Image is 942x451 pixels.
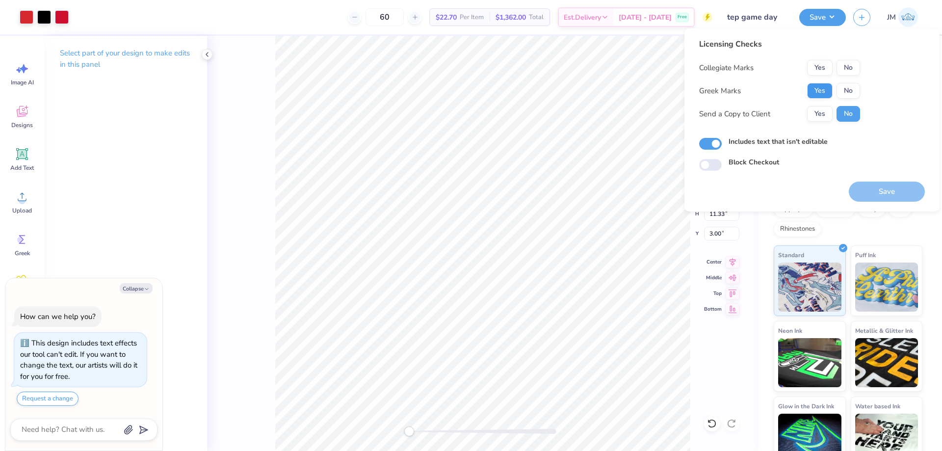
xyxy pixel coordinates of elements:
[720,7,792,27] input: Untitled Design
[807,83,833,99] button: Yes
[778,250,804,260] span: Standard
[778,401,834,411] span: Glow in the Dark Ink
[837,83,860,99] button: No
[774,222,821,237] div: Rhinestones
[807,60,833,76] button: Yes
[883,7,922,27] a: JM
[11,121,33,129] span: Designs
[778,338,841,387] img: Neon Ink
[699,38,860,50] div: Licensing Checks
[678,14,687,21] span: Free
[529,12,544,23] span: Total
[778,325,802,336] span: Neon Ink
[799,9,846,26] button: Save
[11,79,34,86] span: Image AI
[619,12,672,23] span: [DATE] - [DATE]
[855,401,900,411] span: Water based Ink
[60,48,191,70] p: Select part of your design to make edits in this panel
[729,157,779,167] label: Block Checkout
[699,62,754,74] div: Collegiate Marks
[887,12,896,23] span: JM
[366,8,404,26] input: – –
[496,12,526,23] span: $1,362.00
[778,263,841,312] img: Standard
[898,7,918,27] img: Joshua Macky Gaerlan
[699,85,741,97] div: Greek Marks
[807,106,833,122] button: Yes
[729,136,828,147] label: Includes text that isn't editable
[460,12,484,23] span: Per Item
[564,12,601,23] span: Est. Delivery
[20,338,137,381] div: This design includes text effects our tool can't edit. If you want to change the text, our artist...
[837,60,860,76] button: No
[855,338,918,387] img: Metallic & Glitter Ink
[17,392,78,406] button: Request a change
[704,305,722,313] span: Bottom
[855,250,876,260] span: Puff Ink
[404,426,414,436] div: Accessibility label
[436,12,457,23] span: $22.70
[704,274,722,282] span: Middle
[20,312,96,321] div: How can we help you?
[15,249,30,257] span: Greek
[704,258,722,266] span: Center
[855,263,918,312] img: Puff Ink
[10,164,34,172] span: Add Text
[12,207,32,214] span: Upload
[120,283,153,293] button: Collapse
[704,290,722,297] span: Top
[837,106,860,122] button: No
[855,325,913,336] span: Metallic & Glitter Ink
[699,108,770,120] div: Send a Copy to Client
